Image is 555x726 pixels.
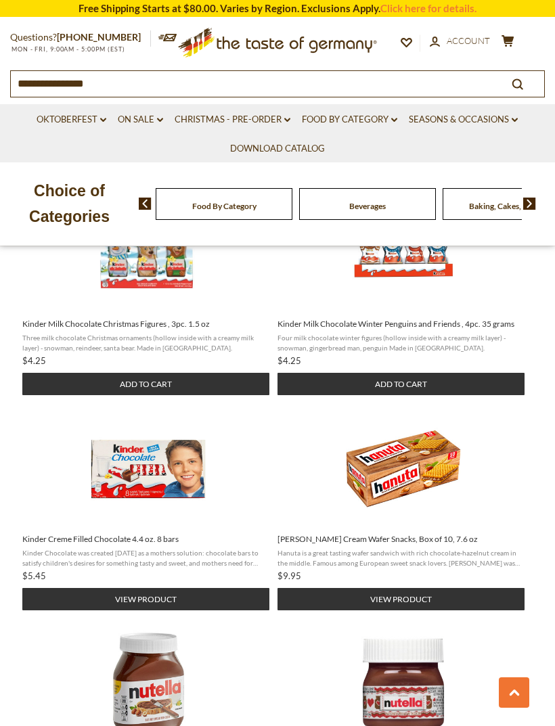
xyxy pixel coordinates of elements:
[22,548,271,567] span: Kinder Chocolate was created [DATE] as a mothers solution: chocolate bars to satisfy children's d...
[22,534,271,545] span: Kinder Creme Filled Chocolate 4.4 oz. 8 bars
[430,34,490,49] a: Account
[22,197,274,395] a: Kinder Milk Chocolate Christmas Figures , 3pc. 1.5 oz
[10,45,125,53] span: MON - FRI, 9:00AM - 5:00PM (EST)
[22,412,274,610] a: Kinder Creme Filled Chocolate 4.4 oz. 8 bars
[277,570,301,581] span: $9.95
[277,548,526,567] span: Hanuta is a great tasting wafer sandwich with rich chocolate-hazelnut cream in the middle. Famous...
[57,31,141,43] a: [PHONE_NUMBER]
[302,112,397,127] a: Food By Category
[277,373,525,395] button: Add to cart
[22,355,46,366] span: $4.25
[91,197,206,312] img: Kinder Milk Chocolate Christmas Figures
[277,197,529,395] a: Kinder Milk Chocolate Winter Penguins and Friends , 4pc. 35 grams
[22,319,271,330] span: Kinder Milk Chocolate Christmas Figures , 3pc. 1.5 oz
[22,588,269,610] button: View product
[277,333,526,352] span: Four milk chocolate winter figures (hollow inside with a creamy milk layer) - snowman, gingerbrea...
[192,201,257,211] a: Food By Category
[469,201,554,211] a: Baking, Cakes, Desserts
[409,112,518,127] a: Seasons & Occasions
[118,112,163,127] a: On Sale
[277,355,301,366] span: $4.25
[22,333,271,352] span: Three milk chocolate Christmas ornaments (hollow inside with a creamy milk layer) - snowman, rein...
[139,198,152,210] img: previous arrow
[175,112,290,127] a: Christmas - PRE-ORDER
[523,198,536,210] img: next arrow
[22,570,46,581] span: $5.45
[277,534,526,545] span: [PERSON_NAME] Cream Wafer Snacks, Box of 10, 7.6 oz
[277,319,526,330] span: Kinder Milk Chocolate Winter Penguins and Friends , 4pc. 35 grams
[91,412,206,527] img: Ferrero Kinder Creme Filled Chocolate
[230,141,325,156] a: Download Catalog
[380,2,476,14] a: Click here for details.
[10,29,151,46] p: Questions?
[37,112,106,127] a: Oktoberfest
[349,201,386,211] a: Beverages
[346,197,461,312] img: Kinder Milk Chocolate Winter Figures
[22,373,269,395] button: Add to cart
[277,588,525,610] button: View product
[447,35,490,46] span: Account
[277,412,529,610] a: Hanuta Hazelnut Cream Wafer Snacks, Box of 10, 7.6 oz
